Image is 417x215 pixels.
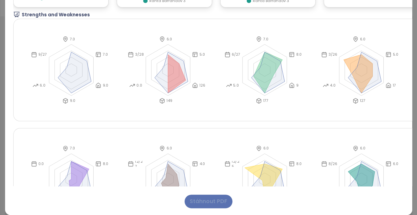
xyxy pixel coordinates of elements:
span: 126 [199,83,205,88]
span: 7.0 [102,52,108,57]
span: 6.0 [166,146,172,151]
span: 6.0 [166,37,172,42]
span: 6.0 [40,83,45,88]
span: 8.0 [102,161,108,166]
span: 149 [166,98,172,103]
span: 4.0 [330,83,335,88]
span: 6.0 [360,37,365,42]
span: 6.0 [263,146,268,151]
span: 7.0 [70,37,75,42]
span: 127 [360,98,365,103]
span: 3/28 [135,52,144,57]
span: 12/25 [232,159,239,169]
span: 6/27 [232,52,240,57]
span: 5.0 [199,52,205,57]
span: 9.0 [102,83,108,88]
span: 8.0 [296,161,301,166]
span: 9/27 [38,52,47,57]
span: 4.0 [199,161,205,166]
span: 177 [263,98,268,103]
span: 12/27 [135,159,143,169]
span: 0.0 [136,83,142,88]
span: 0.0 [38,161,44,166]
span: 5.0 [233,83,239,88]
span: 9.0 [70,98,75,103]
span: 8/26 [328,161,337,166]
span: 8.0 [296,52,301,57]
span: 6.0 [360,146,365,151]
span: 5.0 [393,52,398,57]
span: 7.0 [70,146,75,151]
span: 3/26 [328,52,337,57]
span: 17 [393,83,396,88]
span: 7.0 [263,37,268,42]
span: 9 [296,83,298,88]
button: Stáhnout PDF [185,195,232,208]
span: 6.0 [393,161,398,166]
span: Strengths and Weaknesses [22,11,90,18]
span: Stáhnout PDF [190,197,227,205]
